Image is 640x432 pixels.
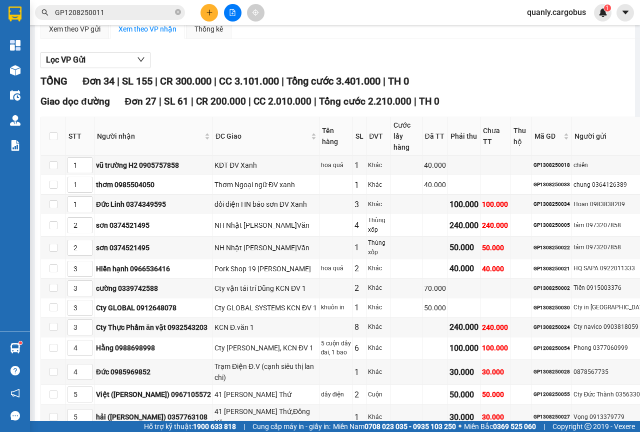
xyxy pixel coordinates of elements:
[354,388,364,401] div: 2
[122,75,152,87] span: SL 155
[534,131,561,142] span: Mã GD
[354,411,364,423] div: 1
[449,342,478,354] div: 100.000
[248,96,251,107] span: |
[482,220,509,231] div: 240.000
[125,96,157,107] span: Đơn 27
[449,241,478,254] div: 50.000
[354,179,364,191] div: 1
[354,219,364,232] div: 4
[532,298,572,318] td: GP1308250030
[243,421,245,432] span: |
[533,161,570,169] div: GP1308250018
[214,179,317,190] div: Thơm Ngoại ngữ ĐV xanh
[368,322,389,332] div: Khác
[96,242,211,253] div: sơn 0374521495
[354,241,364,254] div: 1
[532,214,572,237] td: GP1308250005
[10,40,20,51] img: dashboard-icon
[96,322,211,333] div: Cty Thực Phẩm ăn vặt 0932543203
[214,242,317,253] div: NH Nhật [PERSON_NAME]Văn
[364,422,456,430] strong: 0708 023 035 - 0935 103 250
[96,302,211,313] div: Cty GLOBAL 0912648078
[543,421,545,432] span: |
[458,424,461,428] span: ⚪️
[532,359,572,385] td: GP1308250028
[533,265,570,273] div: GP1308250021
[193,422,236,430] strong: 1900 633 818
[616,4,634,22] button: caret-down
[368,161,389,170] div: Khác
[368,343,389,353] div: Khác
[368,283,389,293] div: Khác
[419,96,439,107] span: TH 0
[621,8,630,17] span: caret-down
[321,303,351,312] div: khuôn in
[482,263,509,274] div: 40.000
[449,262,478,275] div: 40.000
[10,90,20,101] img: warehouse-icon
[175,8,181,18] span: close-circle
[97,131,202,142] span: Người nhận
[10,65,20,76] img: warehouse-icon
[368,264,389,273] div: Khác
[214,283,317,294] div: Cty vận tải trí Dũng KCN ĐV 1
[46,54,85,66] span: Lọc VP Gửi
[40,52,150,68] button: Lọc VP Gửi
[96,389,211,400] div: Việt ([PERSON_NAME]) 0967105572
[96,263,211,274] div: Hiền hạnh 0966536416
[96,160,211,171] div: vũ trường H2 0905757858
[354,262,364,275] div: 2
[368,390,389,399] div: Cuộn
[10,115,20,126] img: warehouse-icon
[354,159,364,172] div: 1
[252,9,259,16] span: aim
[41,9,48,16] span: search
[82,75,114,87] span: Đơn 34
[480,117,511,156] th: Chưa TT
[449,321,478,333] div: 240.000
[214,75,216,87] span: |
[321,390,351,399] div: dây điện
[155,75,157,87] span: |
[449,198,478,211] div: 100.000
[519,6,594,19] span: quanly.cargobus
[532,175,572,195] td: GP1308250033
[191,96,193,107] span: |
[354,198,364,211] div: 3
[414,96,416,107] span: |
[10,140,20,151] img: solution-icon
[224,4,241,22] button: file-add
[383,75,385,87] span: |
[96,283,211,294] div: cường 0339742588
[354,301,364,314] div: 1
[19,341,22,344] sup: 1
[368,180,389,190] div: Khác
[533,244,570,252] div: GP1308250022
[366,117,391,156] th: ĐVT
[200,4,218,22] button: plus
[214,199,317,210] div: đối diện HN bảo sơn ĐV Xanh
[424,160,446,171] div: 40.000
[55,7,173,18] input: Tìm tên, số ĐT hoặc mã đơn
[449,366,478,378] div: 30.000
[368,216,389,235] div: Thùng xốp
[96,411,211,422] div: hải ([PERSON_NAME]) 0357763108
[482,322,509,333] div: 240.000
[96,199,211,210] div: Đức Linh 0374349595
[533,304,570,312] div: GP1308250030
[533,181,570,189] div: GP1308250033
[532,404,572,430] td: GP1308250027
[321,264,351,273] div: hoa quả
[604,5,611,12] sup: 1
[96,220,211,231] div: sơn 0374521495
[252,421,330,432] span: Cung cấp máy in - giấy in:
[368,367,389,377] div: Khác
[117,75,119,87] span: |
[137,56,145,64] span: down
[10,411,20,420] span: message
[532,237,572,259] td: GP1308250022
[40,96,110,107] span: Giao dọc đường
[482,342,509,353] div: 100.000
[40,75,67,87] span: TỔNG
